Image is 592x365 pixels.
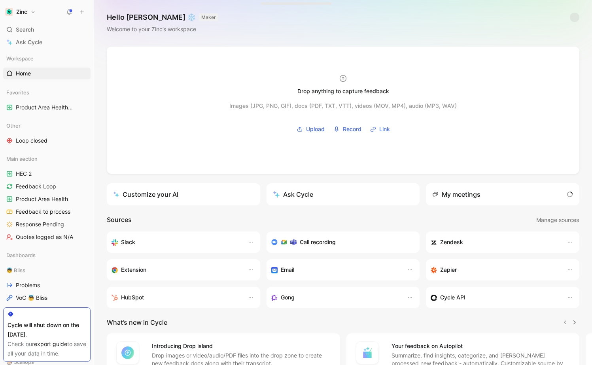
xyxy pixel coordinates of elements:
[6,155,38,163] span: Main section
[113,190,178,199] div: Customize your AI
[3,24,91,36] div: Search
[3,264,91,276] div: 👼 Bliss
[440,265,457,275] h3: Zapier
[367,123,393,135] button: Link
[8,339,86,358] div: Check our to save all your data in time.
[294,123,327,135] button: Upload
[3,279,91,291] a: Problems
[3,168,91,180] a: HEC 2
[281,265,294,275] h3: Email
[16,233,73,241] span: Quotes logged as N/A
[271,293,399,302] div: Capture feedback from your incoming calls
[392,341,570,351] h4: Your feedback on Autopilot
[273,190,313,199] div: Ask Cycle
[229,101,457,111] div: Images (JPG, PNG, GIF), docs (PDF, TXT, VTT), videos (MOV, MP4), audio (MP3, WAV)
[6,251,36,259] span: Dashboards
[3,181,91,192] a: Feedback Loop
[121,237,135,247] h3: Slack
[107,215,132,225] h2: Sources
[440,237,463,247] h3: Zendesk
[121,265,146,275] h3: Extension
[3,153,91,165] div: Main section
[3,87,91,98] div: Favorites
[16,103,75,112] span: Product Area Health
[16,182,56,190] span: Feedback Loop
[281,293,295,302] h3: Gong
[3,264,91,304] div: 👼 BlissProblemsVoC 👼 Bliss
[16,38,42,47] span: Ask Cycle
[34,341,67,347] a: export guide
[107,183,260,205] a: Customize your AI
[3,292,91,304] a: VoC 👼 Bliss
[16,208,70,216] span: Feedback to process
[432,190,480,199] div: My meetings
[199,13,218,21] button: MAKER
[6,55,34,62] span: Workspace
[3,218,91,230] a: Response Pending
[536,215,579,225] button: Manage sources
[343,124,361,134] span: Record
[431,293,559,302] div: Sync customers & send feedback from custom sources. Get inspired by our favorite use case
[6,266,25,274] span: 👼 Bliss
[107,24,218,34] div: Welcome to your Zinc’s workspace
[379,124,390,134] span: Link
[3,206,91,218] a: Feedback to process
[6,122,21,130] span: Other
[3,135,91,147] a: Loop closed
[3,36,91,48] a: Ask Cycle
[3,153,91,243] div: Main sectionHEC 2Feedback LoopProduct Area HealthFeedback to processResponse PendingQuotes logged...
[3,120,91,147] div: OtherLoop closed
[3,120,91,132] div: Other
[3,249,91,263] div: Dashboards
[267,183,420,205] button: Ask Cycle
[8,320,86,339] div: Cycle will shut down on the [DATE].
[431,237,559,247] div: Sync customers and create docs
[107,318,167,327] h2: What’s new in Cycle
[440,293,465,302] h3: Cycle API
[3,6,38,17] button: ZincZinc
[16,70,31,77] span: Home
[16,281,40,289] span: Problems
[107,13,218,22] h1: Hello [PERSON_NAME] ❄️
[112,237,240,247] div: Sync your customers, send feedback and get updates in Slack
[16,25,34,34] span: Search
[3,68,91,79] a: Home
[152,341,331,351] h4: Introducing Drop island
[5,8,13,16] img: Zinc
[297,87,389,96] div: Drop anything to capture feedback
[271,237,409,247] div: Record & transcribe meetings from Zoom, Meet & Teams.
[3,53,91,64] div: Workspace
[16,137,47,145] span: Loop closed
[16,195,68,203] span: Product Area Health
[300,237,336,247] h3: Call recording
[121,293,144,302] h3: HubSpot
[3,193,91,205] a: Product Area Health
[16,220,64,228] span: Response Pending
[331,123,364,135] button: Record
[431,265,559,275] div: Capture feedback from thousands of sources with Zapier (survey results, recordings, sheets, etc).
[16,294,47,302] span: VoC 👼 Bliss
[3,231,91,243] a: Quotes logged as N/A
[306,124,325,134] span: Upload
[16,8,27,15] h1: Zinc
[3,102,91,113] a: Product Area HealthMain section
[271,265,399,275] div: Forward emails to your feedback inbox
[112,265,240,275] div: Capture feedback from anywhere on the web
[6,88,29,96] span: Favorites
[3,249,91,261] div: Dashboards
[16,170,32,178] span: HEC 2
